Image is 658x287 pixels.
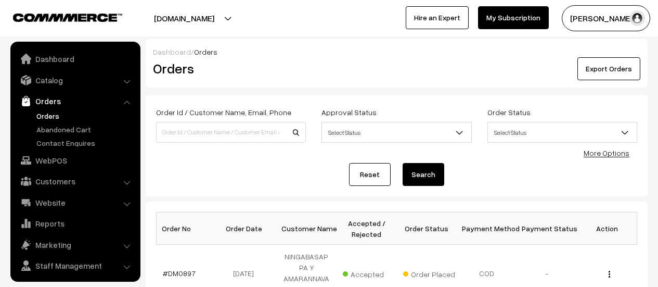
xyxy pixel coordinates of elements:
a: Dashboard [13,49,137,68]
a: More Options [584,148,629,157]
span: Order Placed [403,266,455,280]
a: #DM0897 [163,269,196,278]
a: Abandoned Cart [34,124,137,135]
a: Contact Enquires [34,138,137,148]
a: My Subscription [478,6,549,29]
label: Order Id / Customer Name, Email, Phone [156,107,291,118]
th: Payment Status [517,213,577,245]
label: Order Status [487,107,531,118]
a: Marketing [13,235,137,254]
span: Select Status [487,122,637,143]
span: Orders [194,47,217,56]
th: Order Date [216,213,277,245]
a: Customers [13,172,137,191]
a: Orders [34,110,137,121]
th: Accepted / Rejected [337,213,397,245]
span: Select Status [488,123,637,142]
input: Order Id / Customer Name / Customer Email / Customer Phone [156,122,306,143]
a: Dashboard [153,47,191,56]
img: user [629,10,645,26]
a: WebPOS [13,151,137,170]
a: Staff Management [13,256,137,275]
th: Order No [157,213,217,245]
img: COMMMERCE [13,14,122,21]
th: Payment Method [457,213,517,245]
span: Select Status [321,122,471,143]
span: Accepted [343,266,395,280]
h2: Orders [153,60,305,77]
div: / [153,46,640,57]
a: Orders [13,92,137,110]
a: Reset [349,163,391,186]
th: Action [577,213,637,245]
button: [PERSON_NAME] [562,5,650,31]
button: Search [403,163,444,186]
img: Menu [609,271,610,278]
th: Customer Name [277,213,337,245]
th: Order Status [397,213,457,245]
a: Catalog [13,71,137,90]
a: Website [13,193,137,212]
a: Hire an Expert [406,6,469,29]
label: Approval Status [321,107,377,118]
a: Reports [13,214,137,233]
span: Select Status [322,123,471,142]
a: COMMMERCE [13,10,104,23]
button: [DOMAIN_NAME] [118,5,251,31]
button: Export Orders [577,57,640,80]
